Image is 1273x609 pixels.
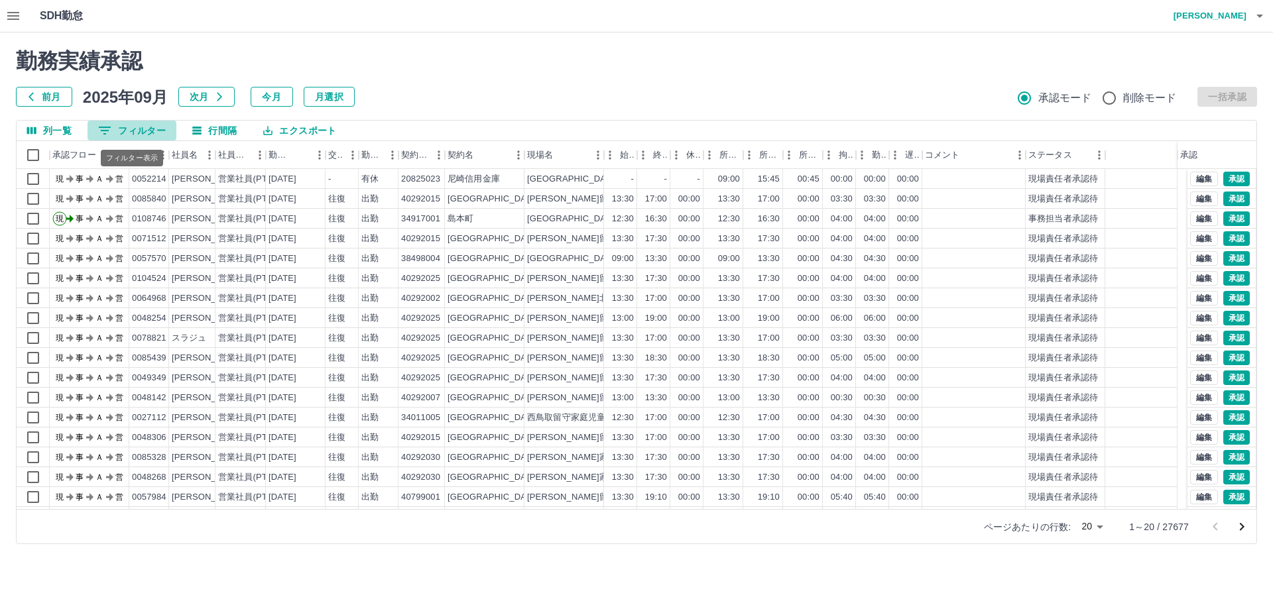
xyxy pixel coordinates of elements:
[758,252,780,265] div: 13:30
[448,312,539,325] div: [GEOGRAPHIC_DATA]
[897,173,919,186] div: 00:00
[115,313,123,323] text: 営
[328,252,345,265] div: 往復
[326,141,359,169] div: 交通費
[678,272,700,285] div: 00:00
[361,173,379,186] div: 有休
[218,193,288,205] div: 営業社員(PT契約)
[56,214,64,223] text: 現
[401,252,440,265] div: 38498004
[291,146,310,164] button: ソート
[448,292,539,305] div: [GEOGRAPHIC_DATA]
[864,292,886,305] div: 03:30
[361,233,379,245] div: 出勤
[88,121,176,140] button: フィルター表示
[56,254,64,263] text: 現
[448,272,539,285] div: [GEOGRAPHIC_DATA]
[269,312,296,325] div: [DATE]
[328,233,345,245] div: 往復
[383,145,402,165] button: メニュー
[343,145,363,165] button: メニュー
[1190,370,1218,385] button: 編集
[17,121,82,140] button: 列選択
[864,312,886,325] div: 06:00
[401,213,440,225] div: 34917001
[718,292,740,305] div: 13:30
[1190,192,1218,206] button: 編集
[115,254,123,263] text: 営
[897,252,919,265] div: 00:00
[95,194,103,203] text: Ａ
[1223,231,1250,246] button: 承認
[269,233,296,245] div: [DATE]
[645,233,667,245] div: 17:30
[856,141,889,169] div: 勤務
[95,294,103,303] text: Ａ
[719,141,741,169] div: 所定開始
[172,292,244,305] div: [PERSON_NAME]
[1223,311,1250,325] button: 承認
[218,173,288,186] div: 営業社員(PT契約)
[448,233,539,245] div: [GEOGRAPHIC_DATA]
[612,272,634,285] div: 13:30
[1190,410,1218,425] button: 編集
[328,272,345,285] div: 往復
[172,312,244,325] div: [PERSON_NAME]
[172,272,244,285] div: [PERSON_NAME]
[132,233,166,245] div: 0071512
[527,213,619,225] div: [GEOGRAPHIC_DATA]
[718,233,740,245] div: 13:30
[1028,312,1098,325] div: 現場責任者承認待
[1190,311,1218,325] button: 編集
[361,332,379,345] div: 出勤
[200,145,219,165] button: メニュー
[172,233,244,245] div: [PERSON_NAME]
[172,141,198,169] div: 社員名
[831,213,853,225] div: 04:00
[328,193,345,205] div: 往復
[269,292,296,305] div: [DATE]
[798,173,819,186] div: 00:45
[864,173,886,186] div: 00:00
[758,233,780,245] div: 17:30
[328,213,345,225] div: 往復
[897,213,919,225] div: 00:00
[1028,173,1098,186] div: 現場責任者承認待
[1028,292,1098,305] div: 現場責任者承認待
[1223,172,1250,186] button: 承認
[1190,351,1218,365] button: 編集
[527,233,696,245] div: [PERSON_NAME]留守家庭児童育成クラブ
[897,292,919,305] div: 00:00
[831,292,853,305] div: 03:30
[1223,351,1250,365] button: 承認
[115,274,123,283] text: 営
[172,213,244,225] div: [PERSON_NAME]
[269,173,296,186] div: [DATE]
[328,292,345,305] div: 往復
[1223,251,1250,266] button: 承認
[95,234,103,243] text: Ａ
[783,141,823,169] div: 所定休憩
[269,141,291,169] div: 勤務日
[401,193,440,205] div: 40292015
[758,292,780,305] div: 17:00
[50,141,129,169] div: 承認フロー
[1223,490,1250,504] button: 承認
[678,213,700,225] div: 00:00
[1076,517,1108,536] div: 20
[925,141,960,169] div: コメント
[645,272,667,285] div: 17:30
[897,233,919,245] div: 00:00
[1038,90,1092,106] span: 承認モード
[56,313,64,323] text: 現
[361,193,379,205] div: 出勤
[132,252,166,265] div: 0057570
[56,234,64,243] text: 現
[686,141,701,169] div: 休憩
[218,312,288,325] div: 営業社員(PT契約)
[524,141,604,169] div: 現場名
[831,173,853,186] div: 00:00
[129,141,169,169] div: 社員番号
[361,312,379,325] div: 出勤
[1223,291,1250,305] button: 承認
